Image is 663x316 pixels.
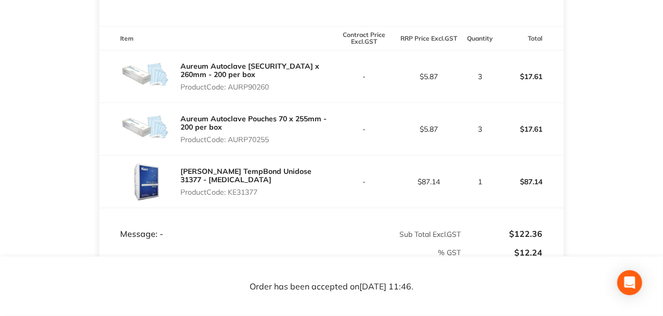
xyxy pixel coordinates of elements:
[120,156,172,208] img: cDIxZzBmNA
[180,114,327,132] a: Aureum Autoclave Pouches 70 x 255mm - 200 per box
[499,169,563,194] p: $87.14
[99,26,331,50] th: Item
[462,125,498,133] p: 3
[99,208,331,239] td: Message: -
[397,178,461,186] p: $87.14
[499,64,563,89] p: $17.61
[462,248,542,257] p: $12.24
[100,248,461,257] p: % GST
[120,103,172,155] img: NHY0dGF3YQ
[462,178,498,186] p: 1
[332,125,396,133] p: -
[462,229,542,238] p: $122.36
[250,282,413,291] p: Order has been accepted on [DATE] 11:46 .
[180,135,331,144] p: Product Code: AURP70255
[617,270,642,295] div: Open Intercom Messenger
[332,72,396,81] p: -
[332,26,397,50] th: Contract Price Excl. GST
[180,61,319,79] a: Aureum Autoclave [SECURITY_DATA] x 260mm - 200 per box
[461,26,498,50] th: Quantity
[396,26,461,50] th: RRP Price Excl. GST
[180,188,331,196] p: Product Code: KE31377
[180,83,331,91] p: Product Code: AURP90260
[120,50,172,103] img: Nmd5N3piZQ
[462,72,498,81] p: 3
[397,72,461,81] p: $5.87
[397,125,461,133] p: $5.87
[499,117,563,142] p: $17.61
[332,230,461,238] p: Sub Total Excl. GST
[180,167,311,184] a: [PERSON_NAME] TempBond Unidose 31377 - [MEDICAL_DATA]
[499,26,564,50] th: Total
[332,178,396,186] p: -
